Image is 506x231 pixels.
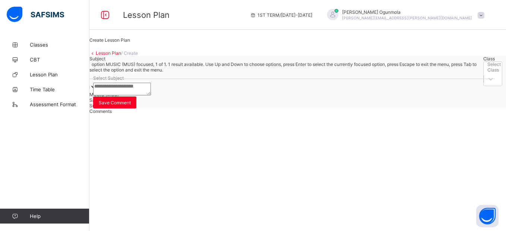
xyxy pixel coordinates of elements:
[30,101,89,107] span: Assessment Format
[96,50,121,56] a: Lesson Plan
[121,50,138,56] span: / Create
[250,12,312,18] span: session/term information
[7,7,64,22] img: safsims
[487,61,501,73] div: Select Class
[30,213,89,219] span: Help
[342,16,472,20] span: [PERSON_NAME][EMAIL_ADDRESS][PERSON_NAME][DOMAIN_NAME]
[123,10,170,20] span: Lesson Plan
[93,75,124,81] div: Select Subject
[30,72,89,77] span: Lesson Plan
[89,56,105,61] span: Subject
[30,57,89,63] span: CBT
[320,9,488,21] div: SamuelOgunmola
[30,86,89,92] span: Time Table
[89,37,130,43] span: Create Lesson Plan
[30,42,89,48] span: Classes
[483,56,495,61] span: Class
[342,9,472,15] span: [PERSON_NAME] Ogunmola
[89,61,477,73] span: option MUSIC (MUS) focused, 1 of 1. 1 result available. Use Up and Down to choose options, press ...
[476,205,499,227] button: Open asap
[99,100,131,105] span: Save Comment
